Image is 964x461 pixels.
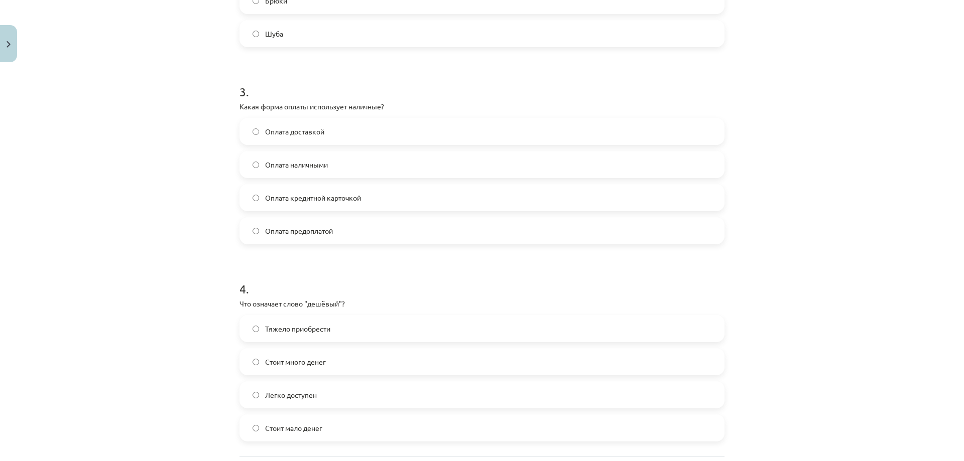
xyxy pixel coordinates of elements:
p: Какая форма оплаты использует наличные? [239,101,725,112]
span: Легко доступен [265,390,317,400]
span: Тяжело приобрести [265,324,330,334]
input: Стоит мало денег [253,425,259,431]
input: Стоит много денег [253,359,259,365]
input: Тяжело приобрести [253,326,259,332]
span: Стоит мало денег [265,423,322,433]
span: Оплата доставкой [265,126,324,137]
input: Оплата наличными [253,162,259,168]
input: Оплата кредитной карточкой [253,195,259,201]
input: Оплата доставкой [253,128,259,135]
h1: 4 . [239,264,725,295]
span: Оплата наличными [265,160,328,170]
input: Шуба [253,31,259,37]
span: Оплата предоплатой [265,226,333,236]
img: icon-close-lesson-0947bae3869378f0d4975bcd49f059093ad1ed9edebbc8119c70593378902aed.svg [7,41,11,48]
span: Оплата кредитной карточкой [265,193,361,203]
p: Что означает слово "дешёвый"? [239,298,725,309]
span: Шуба [265,29,283,39]
h1: 3 . [239,67,725,98]
input: Легко доступен [253,392,259,398]
input: Оплата предоплатой [253,228,259,234]
span: Стоит много денег [265,357,326,367]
